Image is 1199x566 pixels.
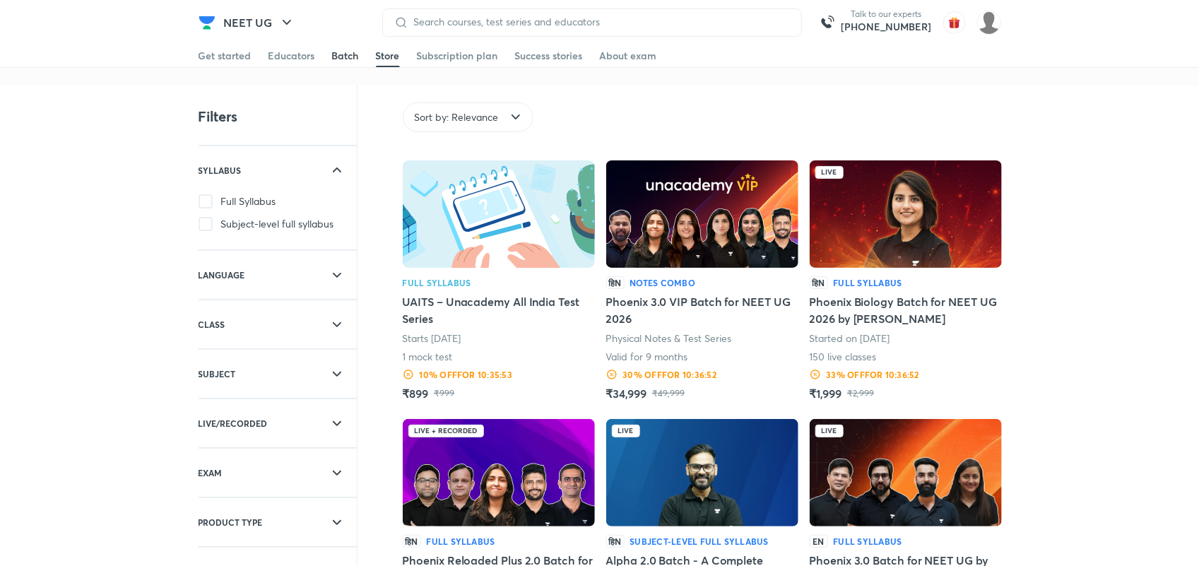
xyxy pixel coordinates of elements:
[652,388,685,399] p: ₹49,999
[606,419,798,526] img: Batch Thumbnail
[834,276,902,289] h6: Full Syllabus
[606,160,798,268] img: Batch Thumbnail
[810,160,1002,268] img: Batch Thumbnail
[403,350,454,364] p: 1 mock test
[403,331,461,346] p: Starts [DATE]
[847,388,874,399] p: ₹2,999
[810,419,1002,526] img: Batch Thumbnail
[606,276,625,289] p: हिN
[977,11,1001,35] img: shilakha
[199,45,252,67] a: Get started
[199,466,223,480] h6: EXAM
[221,194,276,208] span: Full Syllabus
[606,535,625,548] p: हिN
[815,425,844,437] div: Live
[332,49,359,63] div: Batch
[515,45,583,67] a: Success stories
[606,369,618,380] img: Discount Logo
[606,331,733,346] p: Physical Notes & Test Series
[403,276,471,289] h6: Full Syllabus
[600,45,657,67] a: About exam
[403,293,595,327] h5: UAITS – Unacademy All India Test Series
[630,276,696,289] h6: Notes Combo
[408,425,484,437] div: Live + Recorded
[215,8,304,37] button: NEET UG
[606,385,646,402] h5: ₹34,999
[810,293,1002,327] h5: Phoenix Biology Batch for NEET UG 2026 by [PERSON_NAME]
[815,166,844,179] div: Live
[841,20,932,34] a: [PHONE_NUMBER]
[221,217,334,231] span: Subject-level full syllabus
[600,49,657,63] div: About exam
[943,11,966,34] img: avatar
[403,160,595,268] img: Batch Thumbnail
[606,350,688,364] p: Valid for 9 months
[515,49,583,63] div: Success stories
[199,163,242,177] h6: SYLLABUS
[427,535,495,548] h6: Full Syllabus
[268,45,315,67] a: Educators
[841,8,932,20] p: Talk to our experts
[403,385,429,402] h5: ₹899
[199,14,215,31] img: Company Logo
[810,276,828,289] p: हिN
[834,535,902,548] h6: Full Syllabus
[403,535,421,548] p: हिN
[376,45,400,67] a: Store
[810,535,828,548] p: EN
[408,16,790,28] input: Search courses, test series and educators
[630,535,769,548] h6: Subject-level full syllabus
[199,268,245,282] h6: LANGUAGE
[199,107,237,126] h4: Filters
[268,49,315,63] div: Educators
[810,385,842,402] h5: ₹1,999
[199,367,236,381] h6: SUBJECT
[827,368,920,381] h6: 33 % OFF for 10:36:52
[417,45,498,67] a: Subscription plan
[332,45,359,67] a: Batch
[612,425,640,437] div: Live
[415,110,499,124] span: Sort by: Relevance
[434,388,454,399] p: ₹999
[810,350,878,364] p: 150 live classes
[199,49,252,63] div: Get started
[623,368,717,381] h6: 30 % OFF for 10:36:52
[606,293,798,327] h5: Phoenix 3.0 VIP Batch for NEET UG 2026
[813,8,841,37] img: call-us
[417,49,498,63] div: Subscription plan
[376,49,400,63] div: Store
[420,368,513,381] h6: 10 % OFF for 10:35:53
[403,419,595,526] img: Batch Thumbnail
[403,369,414,380] img: Discount Logo
[199,416,268,430] h6: LIVE/RECORDED
[810,331,890,346] p: Started on [DATE]
[810,369,821,380] img: Discount Logo
[199,317,225,331] h6: CLASS
[199,515,263,529] h6: PRODUCT TYPE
